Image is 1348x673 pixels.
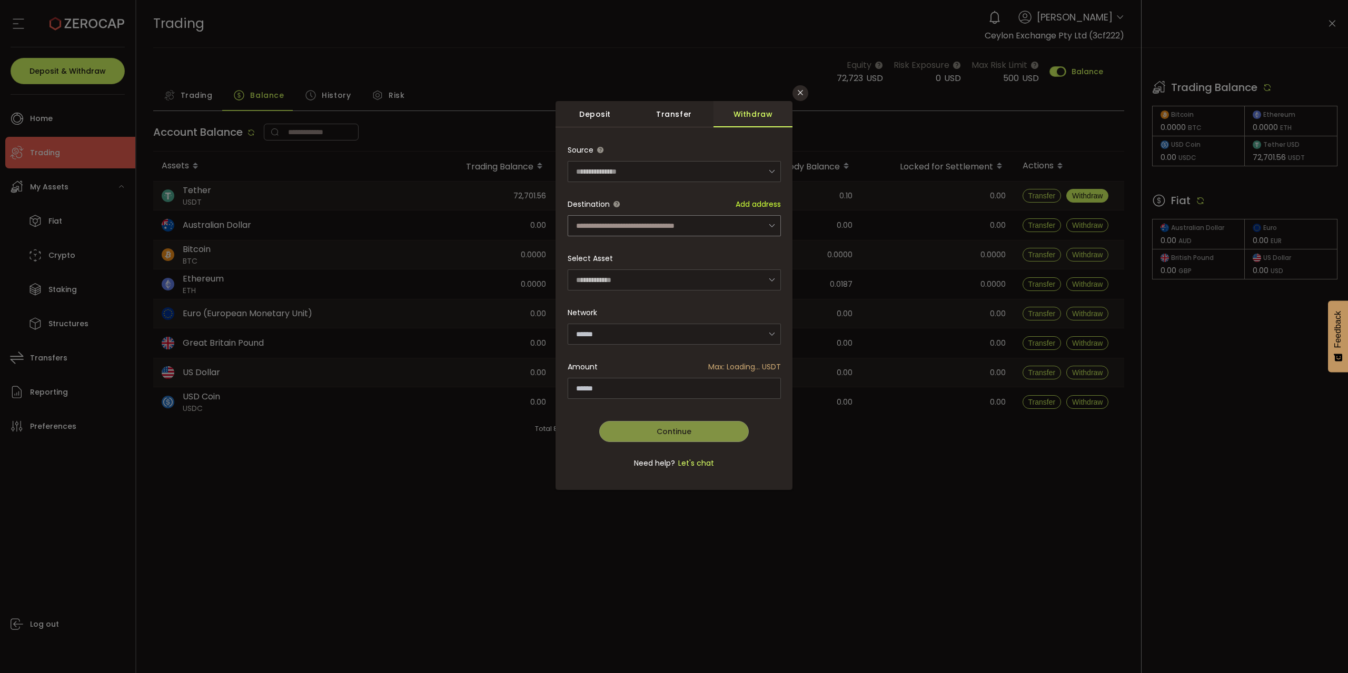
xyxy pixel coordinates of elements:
[713,101,792,127] div: Withdraw
[1295,622,1348,673] iframe: Chat Widget
[556,101,792,490] div: dialog
[1328,300,1348,372] button: Feedback - Show survey
[556,101,635,127] div: Deposit
[635,101,713,127] div: Transfer
[1333,311,1343,348] span: Feedback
